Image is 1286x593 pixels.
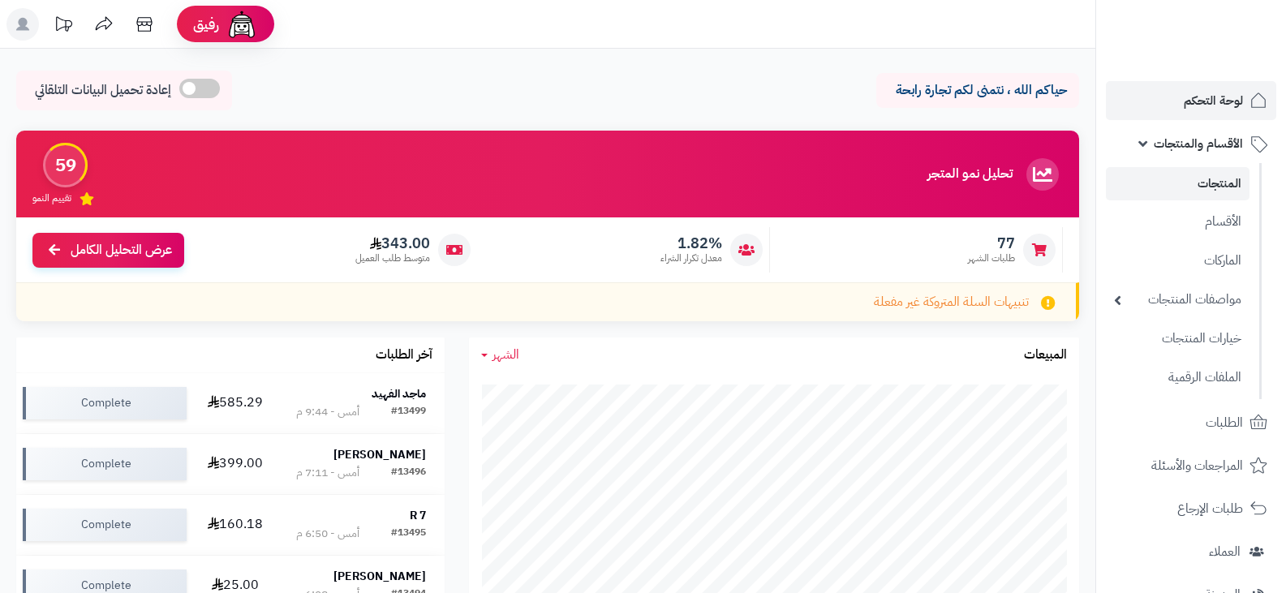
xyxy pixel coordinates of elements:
h3: المبيعات [1024,348,1067,363]
strong: ماجد الفهيد [372,385,426,402]
p: حياكم الله ، نتمنى لكم تجارة رابحة [888,81,1067,100]
div: Complete [23,448,187,480]
span: طلبات الإرجاع [1177,497,1243,520]
a: تحديثات المنصة [43,8,84,45]
a: طلبات الإرجاع [1106,489,1276,528]
a: الطلبات [1106,403,1276,442]
a: الشهر [481,346,519,364]
div: Complete [23,509,187,541]
td: 160.18 [193,495,277,555]
div: أمس - 7:11 م [296,465,359,481]
img: ai-face.png [226,8,258,41]
span: لوحة التحكم [1184,89,1243,112]
a: مواصفات المنتجات [1106,282,1249,317]
h3: آخر الطلبات [376,348,432,363]
span: المراجعات والأسئلة [1151,454,1243,477]
h3: تحليل نمو المتجر [927,167,1013,182]
a: خيارات المنتجات [1106,321,1249,356]
a: الملفات الرقمية [1106,360,1249,395]
span: الأقسام والمنتجات [1154,132,1243,155]
div: #13495 [391,526,426,542]
strong: R 7 [410,507,426,524]
td: 585.29 [193,373,277,433]
span: 77 [968,234,1015,252]
span: 343.00 [355,234,430,252]
span: رفيق [193,15,219,34]
a: الأقسام [1106,204,1249,239]
a: العملاء [1106,532,1276,571]
span: العملاء [1209,540,1241,563]
div: #13496 [391,465,426,481]
span: الشهر [492,345,519,364]
div: Complete [23,387,187,419]
strong: [PERSON_NAME] [333,568,426,585]
span: معدل تكرار الشراء [660,251,722,265]
a: لوحة التحكم [1106,81,1276,120]
span: طلبات الشهر [968,251,1015,265]
span: تقييم النمو [32,191,71,205]
span: تنبيهات السلة المتروكة غير مفعلة [874,293,1029,312]
span: متوسط طلب العميل [355,251,430,265]
div: #13499 [391,404,426,420]
span: إعادة تحميل البيانات التلقائي [35,81,171,100]
div: أمس - 9:44 م [296,404,359,420]
span: الطلبات [1206,411,1243,434]
span: 1.82% [660,234,722,252]
a: المراجعات والأسئلة [1106,446,1276,485]
span: عرض التحليل الكامل [71,241,172,260]
a: المنتجات [1106,167,1249,200]
a: الماركات [1106,243,1249,278]
strong: [PERSON_NAME] [333,446,426,463]
td: 399.00 [193,434,277,494]
a: عرض التحليل الكامل [32,233,184,268]
div: أمس - 6:50 م [296,526,359,542]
